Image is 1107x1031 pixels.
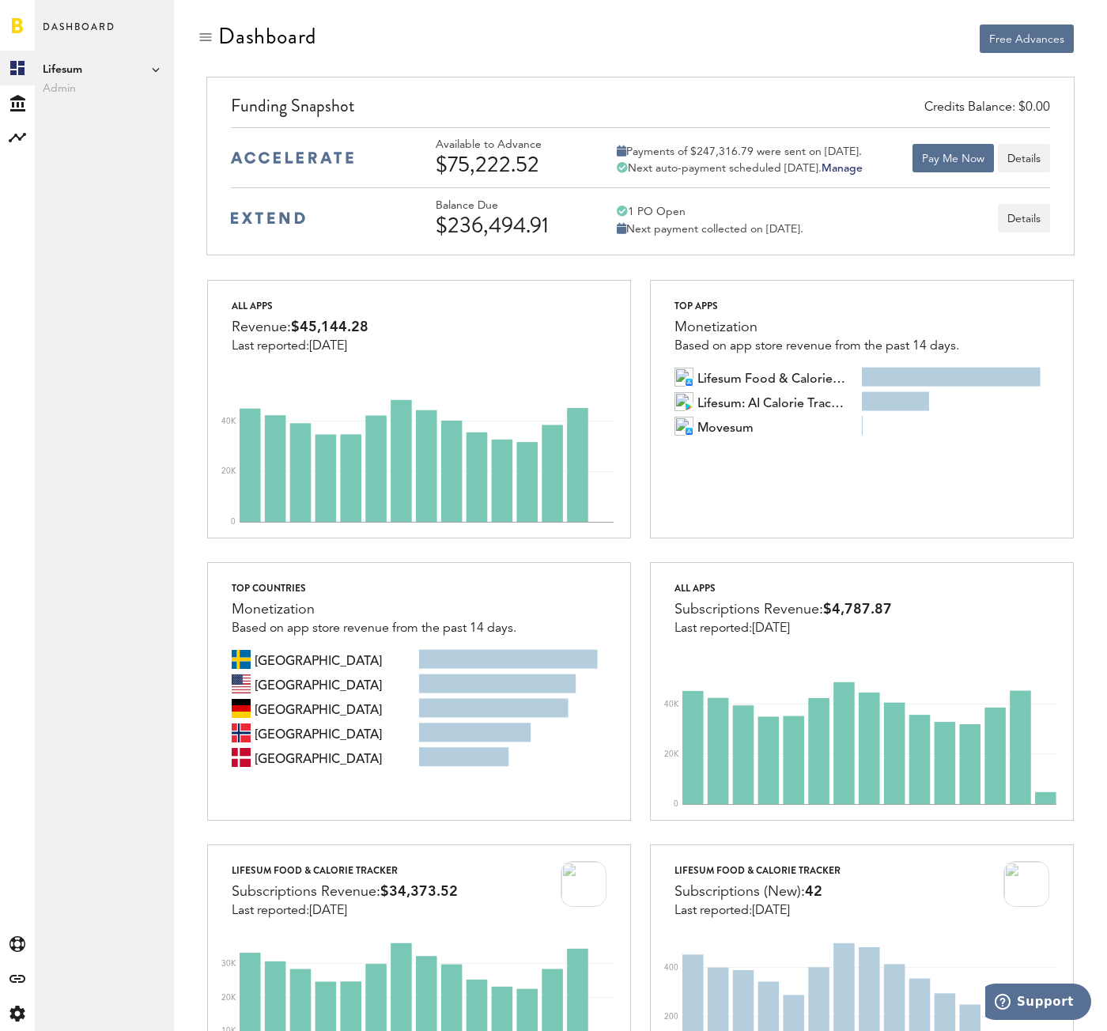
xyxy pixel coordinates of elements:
img: accelerate-medium-blue-logo.svg [231,152,353,164]
span: $4,787.87 [823,602,892,617]
div: Revenue: [232,315,368,339]
div: Last reported: [232,339,368,353]
img: 17.png [685,402,693,411]
text: 20K [221,994,236,1002]
div: Balance Due [436,199,586,213]
span: Admin [43,79,166,98]
span: 42 [805,885,822,899]
span: [DATE] [309,904,347,917]
img: 100x100bb_Xzt0BIY.jpg [1003,861,1049,907]
span: Dashboard [43,17,115,51]
text: 0 [231,518,236,526]
div: Subscriptions Revenue: [674,598,892,621]
div: Funding Snapshot [231,93,1050,127]
img: 7fNrWWPMQZgIs_sVv5Bb3jME5KbEqguW8n4PDo4FsZzvI-xGE2jiJQ2ah8xdkvyTNQ [674,392,693,411]
img: 100x100bb_nkD49Df.jpg [674,417,693,436]
div: Last reported: [232,904,458,918]
iframe: Opens a widget where you can find more information [985,984,1091,1023]
div: Monetization [232,598,516,621]
span: Denmark [255,748,382,767]
text: 40K [221,417,236,425]
span: Germany [255,699,382,718]
span: United States [255,674,382,693]
div: All apps [232,296,368,315]
div: Subscriptions (New): [674,880,841,904]
div: Next auto-payment scheduled [DATE]. [617,161,863,176]
img: us.svg [232,674,251,693]
div: Lifesum Food & Calorie Tracker [232,861,458,880]
div: Top apps [674,296,959,315]
div: Subscriptions Revenue: [232,880,458,904]
img: no.svg [232,723,251,742]
span: [DATE] [309,340,347,353]
a: Manage [822,163,863,174]
img: 21.png [685,378,693,387]
text: 30K [221,960,236,968]
img: dk.svg [232,748,251,767]
div: All apps [674,579,892,598]
span: [DATE] [752,622,790,635]
div: Dashboard [218,24,316,49]
div: Available to Advance [436,138,586,152]
span: $45,144.28 [291,320,368,334]
text: 400 [664,964,678,972]
text: 20K [664,750,679,758]
div: Credits Balance: $0.00 [924,99,1050,117]
div: Top countries [232,579,516,598]
img: 100x100bb_Xzt0BIY.jpg [674,368,693,387]
img: 21.png [685,427,693,436]
div: Based on app store revenue from the past 14 days. [674,339,959,353]
text: 0 [674,800,678,808]
img: de.svg [232,699,251,718]
button: Details [998,204,1050,232]
span: [DATE] [752,904,790,917]
span: Sweden [255,650,382,669]
div: Last reported: [674,621,892,636]
span: Lifesum [43,60,166,79]
span: Lifesum Food & Calorie Tracker [697,368,846,387]
div: Next payment collected on [DATE]. [617,222,803,236]
img: extend-medium-blue-logo.svg [231,212,305,225]
button: Pay Me Now [912,144,994,172]
img: se.svg [232,650,251,669]
div: $75,222.52 [436,152,586,177]
span: Norway [255,723,382,742]
span: Lifesum: AI Calorie Tracker [697,392,846,411]
div: 1 PO Open [617,205,803,219]
div: Payments of $247,316.79 were sent on [DATE]. [617,145,863,159]
text: 40K [664,701,679,708]
div: Monetization [674,315,959,339]
div: $236,494.91 [436,213,586,238]
div: Based on app store revenue from the past 14 days. [232,621,516,636]
text: 20K [221,467,236,475]
button: Free Advances [980,25,1074,53]
span: $34,373.52 [380,885,458,899]
div: Last reported: [674,904,841,918]
img: 100x100bb_Xzt0BIY.jpg [561,861,606,907]
span: Movesum [697,417,754,436]
div: Lifesum Food & Calorie Tracker [674,861,841,880]
button: Details [998,144,1050,172]
text: 200 [664,1013,678,1021]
